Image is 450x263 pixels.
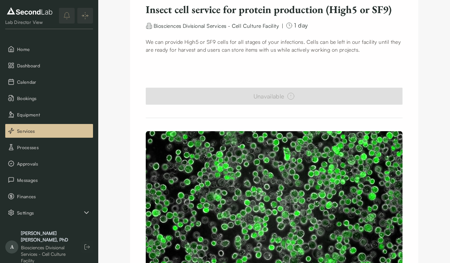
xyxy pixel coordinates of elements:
button: Finances [5,189,93,203]
button: Home [5,42,93,56]
div: Lab Director View [5,19,54,26]
a: Biosciences Divisional Services - Cell Culture Facility [154,22,279,28]
span: Services [17,128,90,134]
span: Home [17,46,90,53]
span: Bookings [17,95,90,102]
span: Biosciences Divisional Services - Cell Culture Facility [154,23,279,29]
span: Dashboard [17,62,90,69]
button: Calendar [5,75,93,89]
p: We can provide High5 or SF9 cells for all stages of your infections. Cells can be left in our fac... [146,38,403,54]
span: Calendar [17,79,90,85]
button: Bookings [5,91,93,105]
button: Approvals [5,157,93,170]
span: 1 day [294,22,308,29]
span: A [5,240,18,254]
div: [PERSON_NAME] [PERSON_NAME], PhD [21,230,75,243]
span: Approvals [17,160,90,167]
div: Settings sub items [5,206,93,219]
div: | [282,22,283,30]
span: Processes [17,144,90,151]
span: Messages [17,177,90,184]
button: Dashboard [5,59,93,72]
span: Finances [17,193,90,200]
button: Processes [5,140,93,154]
button: Log out [81,241,93,253]
button: Messages [5,173,93,187]
button: notifications [59,8,75,24]
span: Settings [17,209,83,216]
img: logo [5,6,54,16]
span: Equipment [17,111,90,118]
button: Settings [5,206,93,219]
button: Services [5,124,93,138]
h1: Insect cell service for protein production (High5 or SF9) [146,3,403,16]
button: Expand/Collapse sidebar [77,8,93,24]
button: Equipment [5,108,93,121]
